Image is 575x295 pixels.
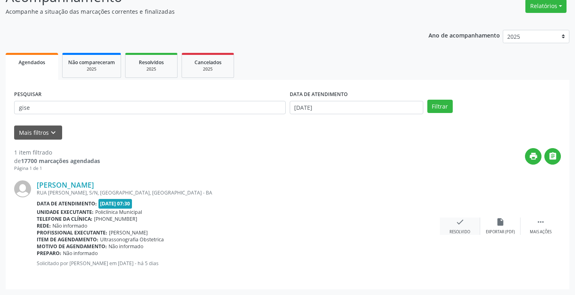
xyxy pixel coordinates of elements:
[68,66,115,72] div: 2025
[131,66,171,72] div: 2025
[290,101,423,115] input: Selecione um intervalo
[429,30,500,40] p: Ano de acompanhamento
[98,199,132,208] span: [DATE] 07:30
[14,148,100,157] div: 1 item filtrado
[14,88,42,101] label: PESQUISAR
[536,218,545,226] i: 
[6,7,400,16] p: Acompanhe a situação das marcações correntes e finalizadas
[37,209,94,215] b: Unidade executante:
[49,128,58,137] i: keyboard_arrow_down
[486,229,515,235] div: Exportar (PDF)
[14,101,286,115] input: Nome, CNS
[194,59,222,66] span: Cancelados
[544,148,561,165] button: 
[37,236,98,243] b: Item de agendamento:
[37,250,61,257] b: Preparo:
[450,229,470,235] div: Resolvido
[94,215,137,222] span: [PHONE_NUMBER]
[21,157,100,165] strong: 17700 marcações agendadas
[37,243,107,250] b: Motivo de agendamento:
[37,189,440,196] div: RUA [PERSON_NAME], S/N, [GEOGRAPHIC_DATA], [GEOGRAPHIC_DATA] - BA
[37,180,94,189] a: [PERSON_NAME]
[52,222,87,229] span: Não informado
[37,222,51,229] b: Rede:
[456,218,464,226] i: check
[529,152,538,161] i: print
[14,165,100,172] div: Página 1 de 1
[37,200,97,207] b: Data de atendimento:
[19,59,45,66] span: Agendados
[14,180,31,197] img: img
[63,250,98,257] span: Não informado
[37,229,107,236] b: Profissional executante:
[37,215,92,222] b: Telefone da clínica:
[109,243,143,250] span: Não informado
[496,218,505,226] i: insert_drive_file
[14,157,100,165] div: de
[290,88,348,101] label: DATA DE ATENDIMENTO
[525,148,542,165] button: print
[109,229,148,236] span: [PERSON_NAME]
[95,209,142,215] span: Policlínica Municipal
[530,229,552,235] div: Mais ações
[188,66,228,72] div: 2025
[68,59,115,66] span: Não compareceram
[14,126,62,140] button: Mais filtroskeyboard_arrow_down
[100,236,164,243] span: Ultrassonografia Obstetrica
[548,152,557,161] i: 
[139,59,164,66] span: Resolvidos
[37,260,440,267] p: Solicitado por [PERSON_NAME] em [DATE] - há 5 dias
[427,100,453,113] button: Filtrar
